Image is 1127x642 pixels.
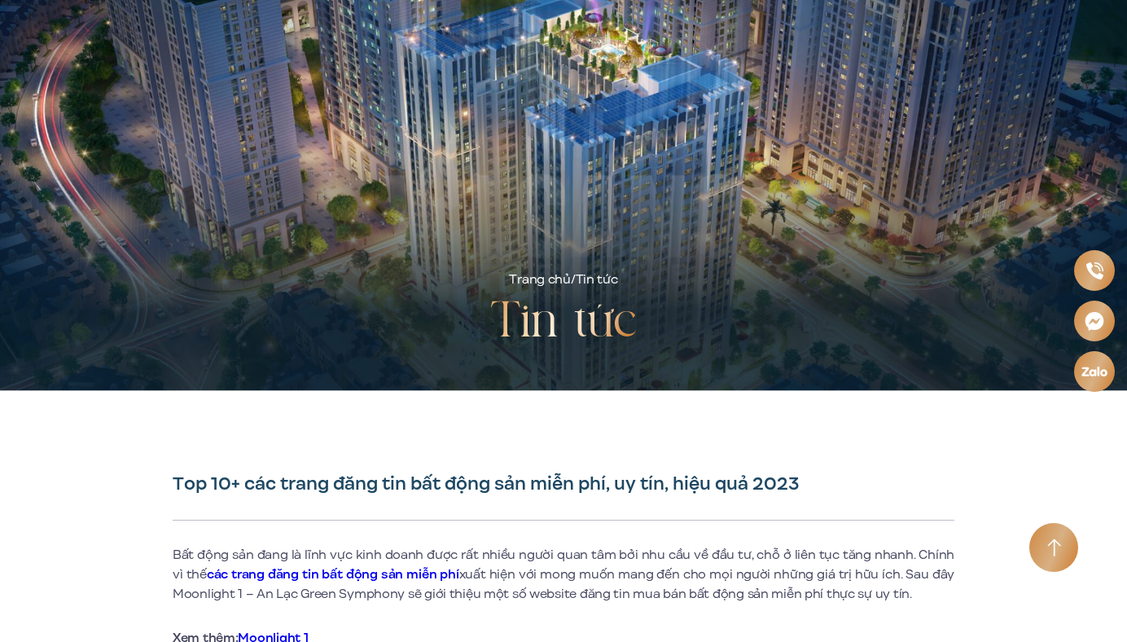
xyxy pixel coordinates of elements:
p: Bất động sản đang là lĩnh vực kinh doanh được rất nhiều người quan tâm bởi nhu cầu về đầu tư, chỗ... [173,545,954,604]
a: Trang chủ [509,270,570,288]
h1: Top 10+ các trang đăng tin bất động sản miễn phí, uy tín, hiệu quả 2023 [173,473,954,495]
img: Messenger icon [1083,310,1105,332]
img: Arrow icon [1047,539,1061,557]
div: / [509,270,617,290]
img: Phone icon [1085,261,1104,280]
h2: Tin tức [490,290,637,355]
span: Tin tức [576,270,618,288]
a: các trang đăng tin bất động sản miễn phí [207,565,459,583]
img: Zalo icon [1081,365,1108,378]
